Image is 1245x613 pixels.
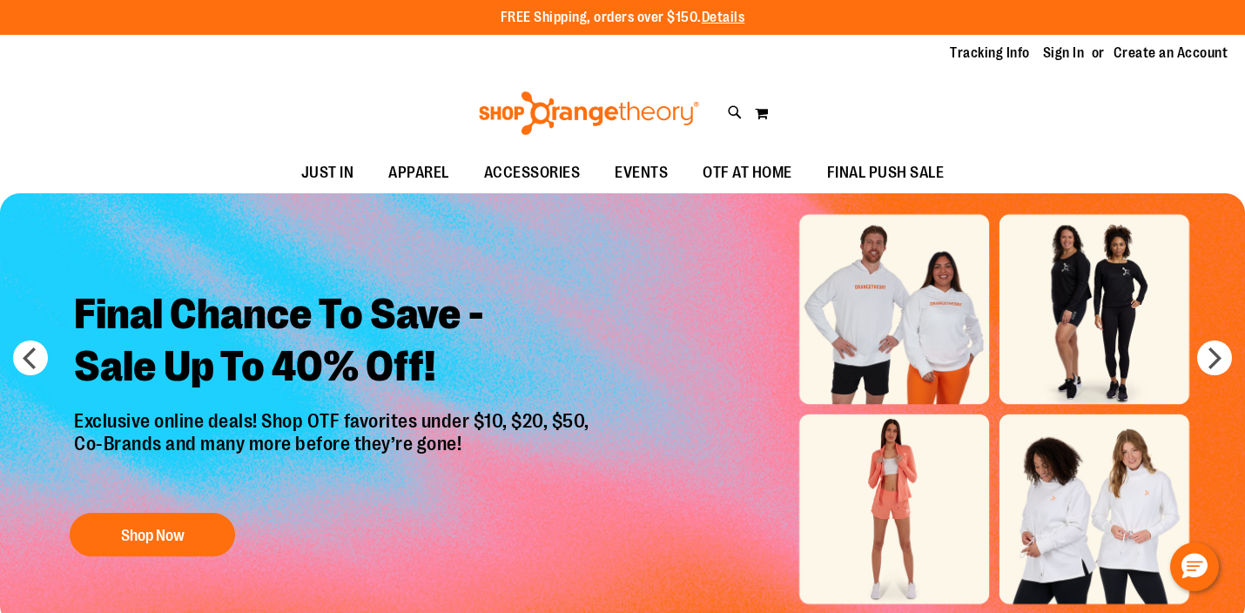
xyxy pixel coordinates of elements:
[476,91,702,135] img: Shop Orangetheory
[810,153,962,193] a: FINAL PUSH SALE
[1170,542,1219,591] button: Hello, have a question? Let’s chat.
[702,10,745,25] a: Details
[484,153,581,192] span: ACCESSORIES
[13,340,48,375] button: prev
[685,153,810,193] a: OTF AT HOME
[1043,44,1085,63] a: Sign In
[501,8,745,28] p: FREE Shipping, orders over $150.
[1114,44,1228,63] a: Create an Account
[703,153,792,192] span: OTF AT HOME
[61,410,607,495] p: Exclusive online deals! Shop OTF favorites under $10, $20, $50, Co-Brands and many more before th...
[950,44,1030,63] a: Tracking Info
[467,153,598,193] a: ACCESSORIES
[301,153,354,192] span: JUST IN
[371,153,467,193] a: APPAREL
[61,275,607,565] a: Final Chance To Save -Sale Up To 40% Off! Exclusive online deals! Shop OTF favorites under $10, $...
[388,153,449,192] span: APPAREL
[70,513,235,556] button: Shop Now
[615,153,668,192] span: EVENTS
[284,153,372,193] a: JUST IN
[1197,340,1232,375] button: next
[61,275,607,410] h2: Final Chance To Save - Sale Up To 40% Off!
[597,153,685,193] a: EVENTS
[827,153,945,192] span: FINAL PUSH SALE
